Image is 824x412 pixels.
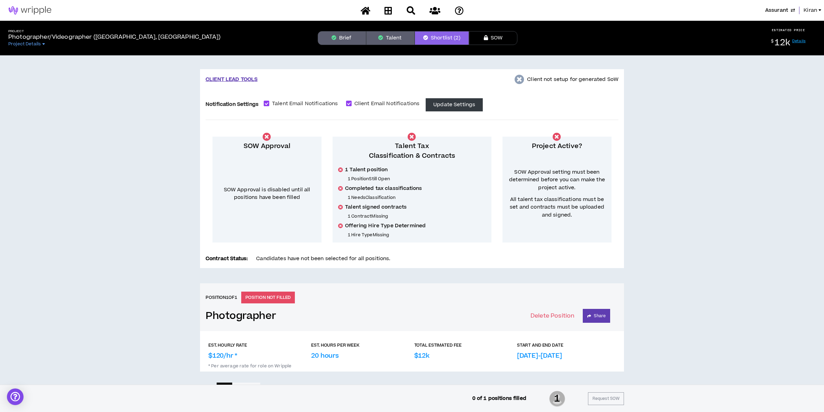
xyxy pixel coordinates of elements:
p: POSITION NOT FILLED [241,292,295,303]
h5: Project [8,29,220,33]
span: 1 [549,390,565,408]
span: Project Details [8,41,41,47]
span: 12k [775,37,790,49]
p: 1 Hire Type Missing [348,232,486,238]
span: Candidates have not been selected for all positions. [256,255,390,262]
h6: Position 1 of 1 [206,294,237,301]
a: Photographer [206,310,276,322]
p: 1 Needs Classification [348,195,486,200]
p: 0 of 1 positions filled [472,395,526,402]
span: Client Email Notifications [352,100,423,108]
p: 1 Position Still Open [348,176,486,182]
span: Kiran [804,7,817,14]
button: SOW [469,31,517,45]
button: Shortlist (2) [415,31,469,45]
button: Talent [366,31,415,45]
p: ESTIMATED PRICE [772,28,805,32]
button: Update Settings [426,98,483,111]
span: All talent tax classifications must be set and contracts must be uploaded and signed. [508,196,606,219]
a: Details [792,38,806,44]
p: Client not setup for generated SoW [527,76,618,83]
p: Contract Status: [206,255,248,263]
span: SOW Approval setting must been determined before you can make the project active. [508,168,606,192]
p: Photographer/Videographer ([GEOGRAPHIC_DATA], [GEOGRAPHIC_DATA]) [8,33,220,41]
span: Assurant [765,7,788,14]
p: [DATE]-[DATE] [517,351,562,360]
span: 1 Talent position [345,166,388,173]
p: TOTAL ESTIMATED FEE [414,342,462,348]
p: EST. HOURS PER WEEK [311,342,360,348]
button: Delete Position [531,309,574,323]
label: Notification Settings [206,98,259,110]
button: Brief [318,31,366,45]
p: START AND END DATE [517,342,563,348]
sup: $ [771,38,773,44]
p: CLIENT LEAD TOOLS [206,76,257,83]
p: SOW Approval [218,141,316,151]
p: $120/hr [208,351,237,360]
button: Share [583,309,610,323]
span: Offering Hire Type Determined [345,222,426,229]
p: $12k [414,351,429,360]
button: Request SOW [588,392,624,405]
p: Project Active? [508,141,606,151]
p: 1 Contract Missing [348,213,486,219]
p: * Per average rate for role on Wripple [208,360,616,369]
button: Assurant [765,7,795,14]
p: Talent Tax Classification & Contracts [338,141,486,161]
p: 20 hours [311,351,339,360]
span: Talent signed contracts [345,204,407,211]
div: Open Intercom Messenger [7,388,24,405]
button: Cards [232,383,260,395]
span: Talent Email Notifications [269,100,341,108]
span: Completed tax classifications [345,185,422,192]
span: SOW Approval is disabled until all positions have been filled [224,186,310,201]
p: EST. HOURLY RATE [208,342,247,348]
